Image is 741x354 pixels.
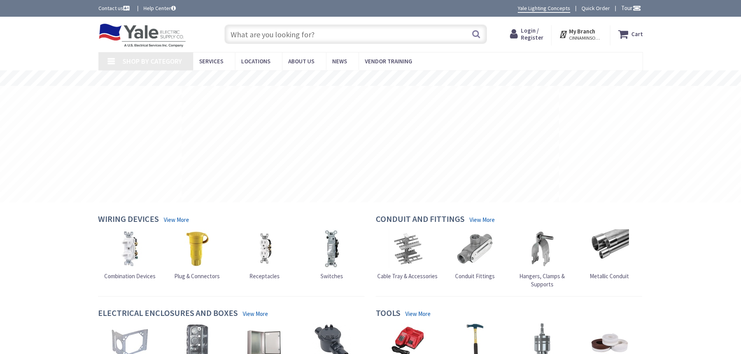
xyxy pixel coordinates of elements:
span: Conduit Fittings [455,272,495,280]
a: View More [469,216,495,224]
a: Cable Tray & Accessories Cable Tray & Accessories [377,229,438,280]
span: Tour [621,4,641,12]
a: Combination Devices Combination Devices [104,229,156,280]
img: Receptacles [245,229,284,268]
span: Locations [241,58,270,65]
a: Conduit Fittings Conduit Fittings [455,229,495,280]
a: Hangers, Clamps & Supports Hangers, Clamps & Supports [510,229,574,289]
h4: Electrical Enclosures and Boxes [98,308,238,319]
strong: Cart [631,27,643,41]
img: Conduit Fittings [455,229,494,268]
a: Receptacles Receptacles [245,229,284,280]
img: Metallic Conduit [590,229,629,268]
span: About Us [288,58,314,65]
a: Plug & Connectors Plug & Connectors [174,229,220,280]
a: Yale Lighting Concepts [518,4,570,13]
span: Vendor Training [365,58,412,65]
a: Metallic Conduit Metallic Conduit [590,229,629,280]
span: Switches [321,272,343,280]
img: Cable Tray & Accessories [388,229,427,268]
span: Receptacles [249,272,280,280]
span: Plug & Connectors [174,272,220,280]
a: View More [405,310,431,318]
span: News [332,58,347,65]
img: Yale Electric Supply Co. [98,23,186,47]
span: CINNAMINSON, [GEOGRAPHIC_DATA] [569,35,602,41]
h4: Tools [376,308,400,319]
a: Help Center [144,4,176,12]
span: Services [199,58,223,65]
img: Combination Devices [110,229,149,268]
input: What are you looking for? [224,24,487,44]
h4: Wiring Devices [98,214,159,225]
img: Hangers, Clamps & Supports [523,229,562,268]
span: Combination Devices [104,272,156,280]
div: My Branch CINNAMINSON, [GEOGRAPHIC_DATA] [559,27,602,41]
span: Login / Register [521,27,543,41]
h4: Conduit and Fittings [376,214,464,225]
span: Metallic Conduit [590,272,629,280]
a: Switches Switches [312,229,351,280]
span: Shop By Category [123,57,182,66]
a: Login / Register [510,27,543,41]
a: View More [243,310,268,318]
strong: My Branch [569,28,595,35]
img: Plug & Connectors [178,229,217,268]
a: Contact us [98,4,131,12]
span: Hangers, Clamps & Supports [519,272,565,288]
a: Quick Order [582,4,610,12]
span: Cable Tray & Accessories [377,272,438,280]
a: Cart [618,27,643,41]
img: Switches [312,229,351,268]
a: View More [164,216,189,224]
